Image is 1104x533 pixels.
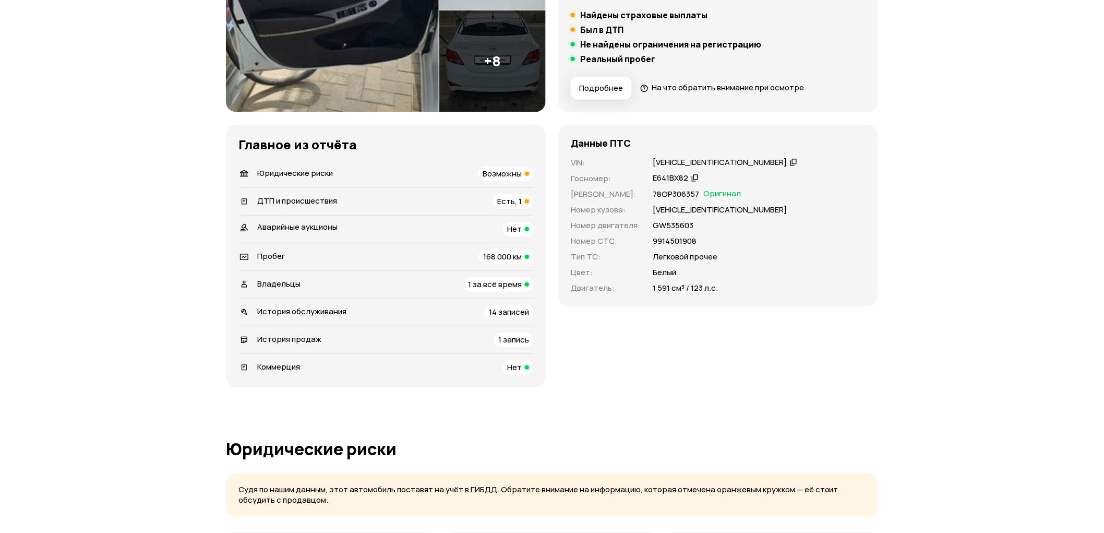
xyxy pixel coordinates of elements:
[257,221,338,232] span: Аварийные аукционы
[226,440,878,458] h1: Юридические риски
[257,251,285,262] span: Пробег
[257,306,346,317] span: История обслуживания
[257,195,337,206] span: ДТП и происшествия
[498,334,529,345] span: 1 запись
[653,251,717,263] p: Легковой прочее
[653,235,697,247] p: 9914501908
[507,362,522,373] span: Нет
[653,204,787,216] p: [VEHICLE_IDENTIFICATION_NUMBER]
[483,168,522,179] span: Возможны
[579,83,623,93] span: Подробнее
[653,282,718,294] p: 1 591 см³ / 123 л.с.
[257,168,333,179] span: Юридические риски
[571,137,631,149] h4: Данные ПТС
[571,282,640,294] p: Двигатель :
[257,334,321,345] span: История продаж
[571,267,640,278] p: Цвет :
[653,157,787,168] div: [VEHICLE_IDENTIFICATION_NUMBER]
[580,54,655,64] h5: Реальный пробег
[483,251,522,262] span: 168 000 км
[571,157,640,169] p: VIN :
[571,220,640,231] p: Номер двигателя :
[507,223,522,234] span: Нет
[571,188,640,200] p: [PERSON_NAME] :
[571,77,632,100] button: Подробнее
[571,235,640,247] p: Номер СТС :
[238,484,866,506] p: Судя по нашим данным, этот автомобиль поставят на учёт в ГИБДД. Обратите внимание на информацию, ...
[580,39,761,50] h5: Не найдены ограничения на регистрацию
[571,204,640,216] p: Номер кузова :
[257,278,301,289] span: Владельцы
[653,267,676,278] p: Белый
[489,306,529,317] span: 14 записей
[640,82,804,93] a: На что обратить внимание при осмотре
[257,361,300,372] span: Коммерция
[652,82,804,93] span: На что обратить внимание при осмотре
[497,196,522,207] span: Есть, 1
[653,220,693,231] p: GW535603
[653,173,688,184] div: Е641ВХ82
[703,188,741,200] span: Оригинал
[238,137,533,152] h3: Главное из отчёта
[653,188,699,200] p: 78ОР306357
[571,251,640,263] p: Тип ТС :
[580,10,707,20] h5: Найдены страховые выплаты
[580,25,623,35] h5: Был в ДТП
[468,279,522,290] span: 1 за всё время
[571,173,640,184] p: Госномер :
